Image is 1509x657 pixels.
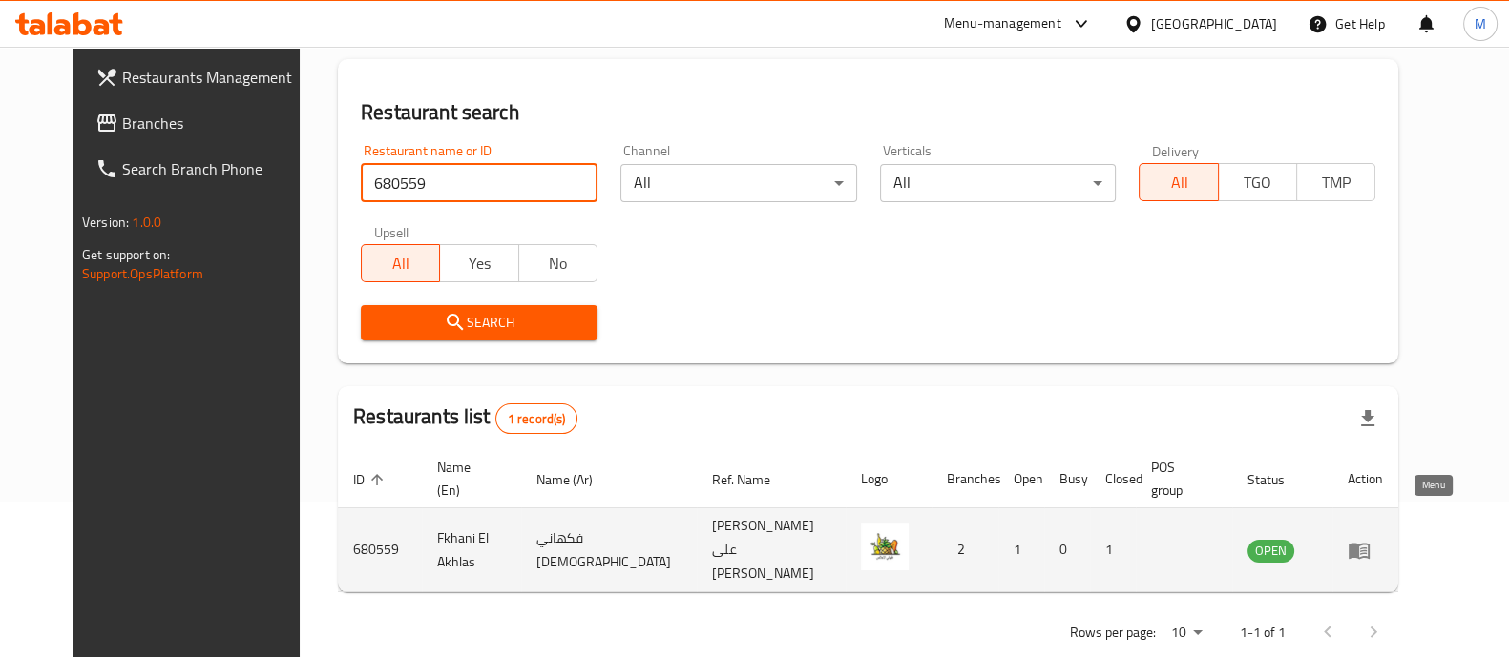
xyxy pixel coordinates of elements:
[1305,169,1368,196] span: TMP
[353,402,577,434] h2: Restaurants list
[122,66,309,89] span: Restaurants Management
[353,468,389,491] span: ID
[846,450,932,508] th: Logo
[1163,619,1209,647] div: Rows per page:
[1247,540,1294,562] span: OPEN
[122,157,309,180] span: Search Branch Phone
[1151,13,1277,34] div: [GEOGRAPHIC_DATA]
[376,311,582,335] span: Search
[80,146,325,192] a: Search Branch Phone
[932,508,998,592] td: 2
[1090,508,1136,592] td: 1
[369,250,432,277] span: All
[361,305,597,340] button: Search
[1345,396,1391,441] div: Export file
[361,164,597,202] input: Search for restaurant name or ID..
[82,242,170,267] span: Get support on:
[536,468,618,491] span: Name (Ar)
[1247,468,1310,491] span: Status
[861,523,909,570] img: Fkhani El Akhlas
[496,410,577,428] span: 1 record(s)
[122,112,309,134] span: Branches
[80,100,325,146] a: Branches
[338,450,1398,592] table: enhanced table
[1151,456,1209,502] span: POS group
[697,508,846,592] td: [PERSON_NAME] على [PERSON_NAME]
[944,12,1061,35] div: Menu-management
[1044,508,1090,592] td: 0
[1147,169,1210,196] span: All
[437,456,497,502] span: Name (En)
[1332,450,1398,508] th: Action
[82,261,203,286] a: Support.OpsPlatform
[361,244,440,282] button: All
[880,164,1117,202] div: All
[448,250,511,277] span: Yes
[1044,450,1090,508] th: Busy
[1139,163,1218,201] button: All
[132,210,161,235] span: 1.0.0
[1296,163,1375,201] button: TMP
[422,508,520,592] td: Fkhani El Akhlas
[527,250,590,277] span: No
[712,468,795,491] span: Ref. Name
[518,244,597,282] button: No
[998,450,1044,508] th: Open
[998,508,1044,592] td: 1
[620,164,857,202] div: All
[361,98,1375,127] h2: Restaurant search
[1070,621,1156,645] p: Rows per page:
[80,54,325,100] a: Restaurants Management
[1152,144,1200,157] label: Delivery
[82,210,129,235] span: Version:
[374,225,409,238] label: Upsell
[1226,169,1289,196] span: TGO
[1240,621,1286,645] p: 1-1 of 1
[495,403,578,434] div: Total records count
[338,508,422,592] td: 680559
[439,244,518,282] button: Yes
[932,450,998,508] th: Branches
[1090,450,1136,508] th: Closed
[1475,13,1486,34] span: M
[1218,163,1297,201] button: TGO
[1247,540,1294,563] div: OPEN
[521,508,697,592] td: فكهاني [DEMOGRAPHIC_DATA]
